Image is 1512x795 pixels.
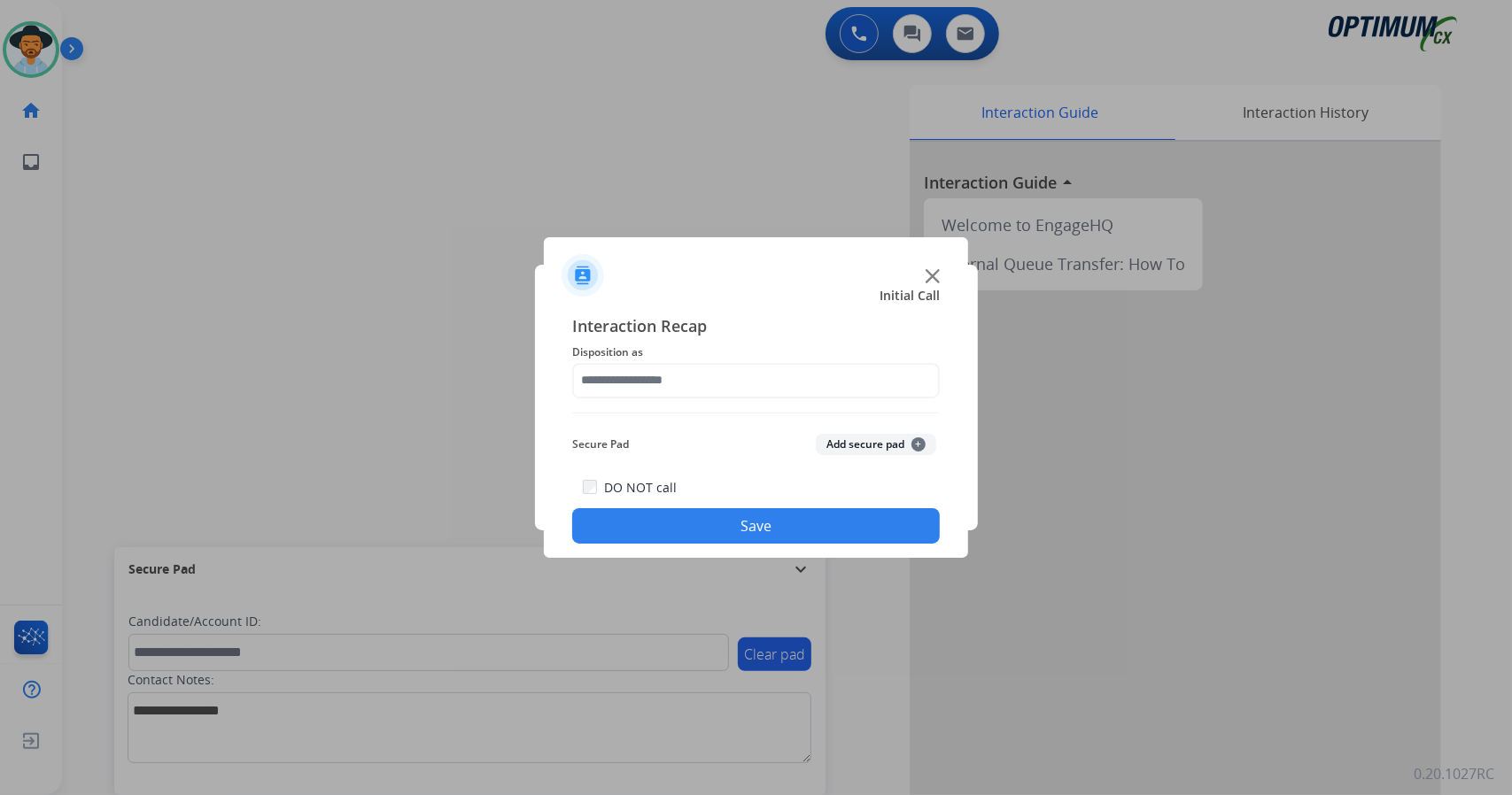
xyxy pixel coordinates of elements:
img: contactIcon [562,254,604,297]
p: 0.20.1027RC [1414,763,1494,784]
label: DO NOT call [604,479,677,497]
button: Save [572,508,940,544]
button: Add secure pad+ [816,434,936,455]
span: + [911,437,926,452]
span: Secure Pad [572,434,629,455]
span: Interaction Recap [572,313,940,342]
span: Disposition as [572,342,940,363]
span: Initial Call [880,287,940,305]
img: contact-recap-line.svg [572,413,940,413]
